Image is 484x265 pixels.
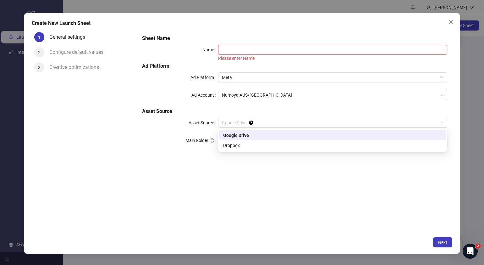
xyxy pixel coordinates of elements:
h5: Asset Source [142,108,448,115]
label: Main Folder [185,135,218,145]
span: Numoya AUS/NZ [222,90,443,100]
div: Configure default values [49,47,108,57]
span: 2 [476,244,481,249]
span: 2 [38,50,41,55]
div: Google Drive [223,132,442,139]
span: Meta [222,73,443,82]
div: Dropbox [219,140,446,150]
label: Ad Account [191,90,218,100]
label: Asset Source [189,118,218,128]
span: close [448,20,454,25]
button: Next [433,237,452,247]
div: Creative optimizations [49,62,104,72]
span: question-circle [210,138,214,143]
label: Ad Platform [190,72,218,82]
span: Next [438,240,447,245]
span: Google Drive [222,118,443,127]
h5: Ad Platform [142,62,448,70]
div: General settings [49,32,90,42]
span: 1 [38,35,41,40]
label: Name [202,45,218,55]
iframe: Intercom live chat [463,244,478,259]
div: Create New Launch Sheet [32,20,452,27]
span: 3 [38,65,41,70]
div: Tooltip anchor [248,120,254,126]
div: Dropbox [223,142,442,149]
input: Name [218,45,447,55]
h5: Sheet Name [142,35,448,42]
button: Close [446,17,456,27]
div: Please enter Name [218,55,447,62]
div: Google Drive [219,130,446,140]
